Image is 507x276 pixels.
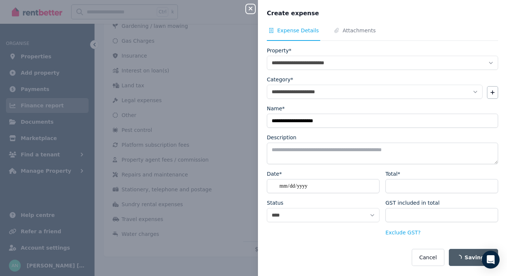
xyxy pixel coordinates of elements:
[267,47,291,54] label: Property*
[385,170,400,178] label: Total*
[267,134,296,141] label: Description
[342,27,375,34] span: Attachments
[267,170,282,178] label: Date*
[277,27,319,34] span: Expense Details
[267,76,293,83] label: Category*
[267,9,319,18] span: Create expense
[267,105,285,112] label: Name*
[385,229,421,236] button: Exclude GST?
[267,27,498,41] nav: Tabs
[267,199,284,207] label: Status
[412,249,444,266] button: Cancel
[482,251,500,269] div: Open Intercom Messenger
[385,199,440,207] label: GST included in total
